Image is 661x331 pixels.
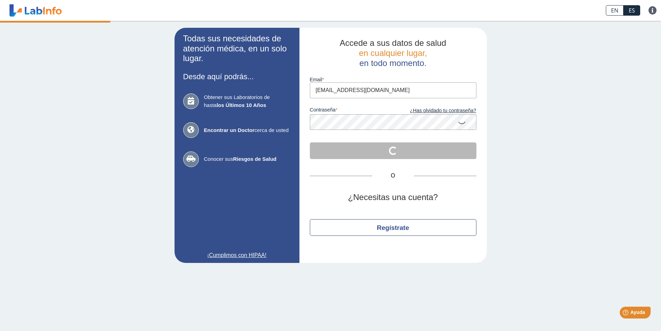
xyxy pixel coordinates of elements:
span: cerca de usted [204,126,291,134]
span: Conocer sus [204,155,291,163]
span: en cualquier lugar, [359,48,427,58]
a: ES [624,5,640,16]
label: email [310,77,476,82]
span: Obtener sus Laboratorios de hasta [204,93,291,109]
button: Regístrate [310,219,476,236]
span: Accede a sus datos de salud [340,38,446,48]
h2: ¿Necesitas una cuenta? [310,192,476,202]
h2: Todas sus necesidades de atención médica, en un solo lugar. [183,34,291,64]
h3: Desde aquí podrás... [183,72,291,81]
iframe: Help widget launcher [599,304,653,323]
a: ¿Has olvidado tu contraseña? [393,107,476,115]
b: los Últimos 10 Años [217,102,266,108]
span: en todo momento. [359,58,426,68]
b: Riesgos de Salud [233,156,277,162]
span: O [372,172,414,180]
a: ¡Cumplimos con HIPAA! [183,251,291,259]
a: EN [606,5,624,16]
label: contraseña [310,107,393,115]
b: Encontrar un Doctor [204,127,255,133]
